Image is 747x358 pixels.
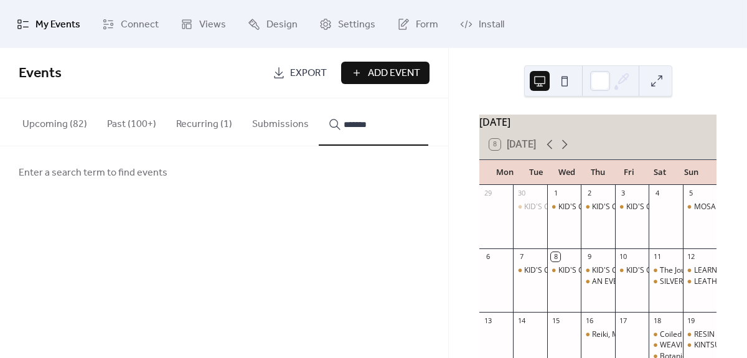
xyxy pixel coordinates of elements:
div: 13 [483,316,492,325]
div: WEAVING WORKSHOP [660,340,736,351]
button: Add Event [341,62,430,84]
div: KID'S CLUB SCHOOL HOLIDAY WORKSHOPS [615,265,649,276]
span: Connect [121,15,159,34]
div: KID'S CLUB SCHOOL HOLIDAY WORKSHOPS [558,265,710,276]
span: My Events [35,15,80,34]
a: Design [238,5,307,43]
div: 15 [551,316,560,325]
div: 8 [551,252,560,261]
div: Reiki, Manifestation & Vision Boarding [592,329,723,340]
div: Mon [489,160,520,185]
div: KID'S CLUB SCHOOL HOLIDAY WORKSHOPS [558,202,710,212]
div: Coiled Basketry Workshop [649,329,682,340]
span: Form [416,15,438,34]
a: Settings [310,5,385,43]
div: Sun [675,160,707,185]
div: KID'S CLUB SCHOOL HOLIDAY WORKSHOPS [592,202,744,212]
div: Wed [552,160,583,185]
div: Fri [613,160,644,185]
a: Export [263,62,336,84]
div: MOSAIC ART FOR BEGINNERS WORKSHOP [683,202,716,212]
div: KID'S CLUB SCHOOL HOLIDAY WORKSHOPS [547,265,581,276]
div: 1 [551,189,560,198]
div: 6 [483,252,492,261]
div: 9 [585,252,594,261]
div: AN EVENING OF INTUITIVE ARTS & THE SPIRIT WORLD with Christine Morgan [581,276,614,287]
div: 10 [619,252,628,261]
span: Design [266,15,298,34]
a: My Events [7,5,90,43]
div: 29 [483,189,492,198]
a: Install [451,5,514,43]
div: 18 [652,316,662,325]
div: Sat [644,160,675,185]
div: KID'S CLUB SCHOOL HOLIDAY WORKSHOPS [592,265,744,276]
div: KID'S CLUB SCHOOL HOLIDAY WORKSHOPS [513,265,547,276]
button: Upcoming (82) [12,98,97,144]
span: Add Event [368,66,420,81]
span: Views [199,15,226,34]
div: [DATE] [479,115,716,130]
div: 16 [585,316,594,325]
div: LEATHER JOURNAL WORKSHOP [683,276,716,287]
div: 11 [652,252,662,261]
div: KINTSUGI WORKSHOP [683,340,716,351]
button: Recurring (1) [166,98,242,144]
div: 19 [687,316,696,325]
div: SILVER RING CARVING WORKSHOP [649,276,682,287]
div: Reiki, Manifestation & Vision Boarding [581,329,614,340]
div: 2 [585,189,594,198]
span: Export [290,66,327,81]
a: Views [171,5,235,43]
div: 17 [619,316,628,325]
div: 14 [517,316,526,325]
div: KID'S CLUB SCHOOL HOLIDAY WORKSHOPS [581,202,614,212]
button: Past (100+) [97,98,166,144]
div: KID'S CLUB SCHOOL HOLIDAY WORKSHOPS [524,202,676,212]
div: KID'S CLUB SCHOOL HOLIDAY WORKSHOPS [524,265,676,276]
span: Install [479,15,504,34]
div: The Journey of Psychic & Mediumship Abilities - Session 2 [649,265,682,276]
div: 3 [619,189,628,198]
span: Events [19,60,62,87]
div: 30 [517,189,526,198]
div: WEAVING WORKSHOP [649,340,682,351]
div: KID'S CLUB SCHOOL HOLIDAY WORKSHOPS [513,202,547,212]
div: RESIN WALL ART or TRAYS WORKSHOP [683,329,716,340]
button: Submissions [242,98,319,144]
span: Enter a search term to find events [19,166,167,181]
div: 5 [687,189,696,198]
div: LEARN TO CROCHET GRANNY SQUARES [683,265,716,276]
a: Connect [93,5,168,43]
span: Settings [338,15,375,34]
div: Thu [583,160,614,185]
div: Tue [520,160,552,185]
div: KID'S CLUB SCHOOL HOLIDAY WORKSHOPS [547,202,581,212]
div: 4 [652,189,662,198]
div: KID'S CLUB SCHOOL HOLIDAY WORKSHOPS [615,202,649,212]
div: 12 [687,252,696,261]
div: 7 [517,252,526,261]
a: Form [388,5,448,43]
div: KID'S CLUB SCHOOL HOLIDAY WORKSHOPS [581,265,614,276]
